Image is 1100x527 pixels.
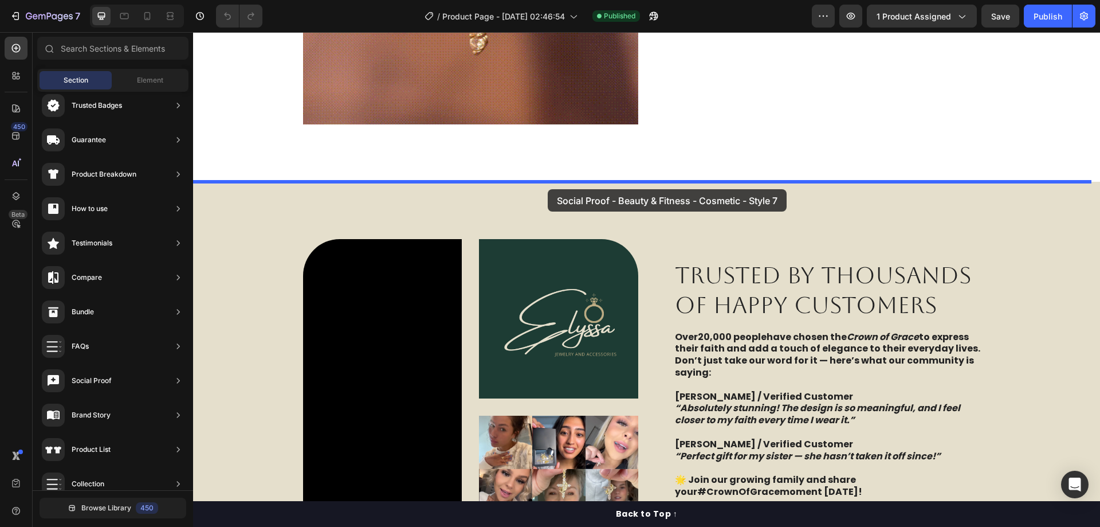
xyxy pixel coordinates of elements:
[981,5,1019,28] button: Save
[72,478,104,490] div: Collection
[64,75,88,85] span: Section
[216,5,262,28] div: Undo/Redo
[72,306,94,318] div: Bundle
[75,9,80,23] p: 7
[72,100,122,111] div: Trusted Badges
[72,272,102,283] div: Compare
[40,498,186,518] button: Browse Library450
[72,134,106,146] div: Guarantee
[72,444,111,455] div: Product List
[11,122,27,131] div: 450
[137,75,163,85] span: Element
[81,503,131,513] span: Browse Library
[1024,5,1072,28] button: Publish
[991,11,1010,21] span: Save
[867,5,977,28] button: 1 product assigned
[72,169,136,180] div: Product Breakdown
[1061,471,1089,498] div: Open Intercom Messenger
[72,341,89,352] div: FAQs
[604,11,635,21] span: Published
[437,10,440,22] span: /
[72,375,112,387] div: Social Proof
[193,32,1100,527] iframe: Design area
[5,5,85,28] button: 7
[72,203,108,214] div: How to use
[37,37,188,60] input: Search Sections & Elements
[442,10,565,22] span: Product Page - [DATE] 02:46:54
[136,502,158,514] div: 450
[877,10,951,22] span: 1 product assigned
[72,409,111,421] div: Brand Story
[72,237,112,249] div: Testimonials
[9,210,27,219] div: Beta
[1034,10,1062,22] div: Publish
